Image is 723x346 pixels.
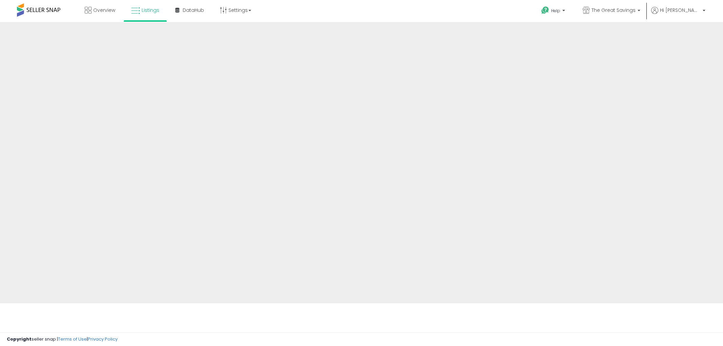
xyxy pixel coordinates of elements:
[541,6,549,15] i: Get Help
[591,7,636,14] span: The Great Savings
[536,1,572,22] a: Help
[660,7,701,14] span: Hi [PERSON_NAME]
[651,7,705,22] a: Hi [PERSON_NAME]
[142,7,159,14] span: Listings
[551,8,560,14] span: Help
[93,7,115,14] span: Overview
[183,7,204,14] span: DataHub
